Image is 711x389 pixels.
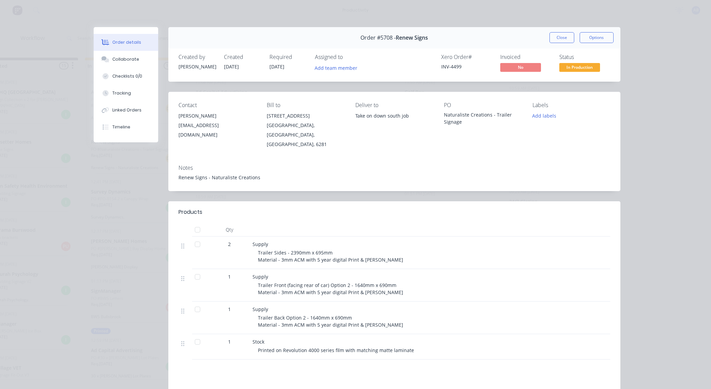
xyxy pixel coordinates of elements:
span: [DATE] [224,63,239,70]
button: Add team member [311,63,361,72]
div: Created by [179,54,216,60]
div: Invoiced [500,54,551,60]
div: Deliver to [355,102,433,108]
button: Linked Orders [94,102,158,119]
button: Checklists 0/0 [94,68,158,85]
div: Created [224,54,261,60]
span: Supply [252,306,268,312]
span: Supply [252,273,268,280]
div: [PERSON_NAME] [179,111,256,121]
span: Renew Signs [396,35,428,41]
div: Take on down south job [355,111,433,121]
div: Collaborate [112,56,139,62]
div: [EMAIL_ADDRESS][DOMAIN_NAME] [179,121,256,140]
div: Xero Order # [441,54,492,60]
span: 1 [228,273,231,280]
div: Checklists 0/0 [112,73,142,79]
span: Supply [252,241,268,247]
span: 1 [228,306,231,313]
span: [DATE] [269,63,284,70]
button: Order details [94,34,158,51]
button: Timeline [94,119,158,136]
button: Options [580,32,614,43]
div: Products [179,208,202,216]
div: [STREET_ADDRESS][GEOGRAPHIC_DATA], [GEOGRAPHIC_DATA], [GEOGRAPHIC_DATA], 6281 [267,111,344,149]
div: [STREET_ADDRESS] [267,111,344,121]
div: Bill to [267,102,344,108]
div: Notes [179,165,610,171]
span: Order #5708 - [360,35,396,41]
div: Status [559,54,610,60]
div: Qty [209,223,250,237]
div: [PERSON_NAME][EMAIL_ADDRESS][DOMAIN_NAME] [179,111,256,140]
div: Renew Signs - Naturaliste Creations [179,174,610,181]
button: Add team member [315,63,361,72]
span: Stock [252,339,264,345]
span: Trailer Back Option 2 - 1640mm x 690mm Material - 3mm ACM with 5 year digital Print & [PERSON_NAME] [258,314,403,328]
button: Collaborate [94,51,158,68]
div: Linked Orders [112,107,142,113]
span: 1 [228,338,231,345]
button: Add labels [529,111,560,120]
div: [PERSON_NAME] [179,63,216,70]
span: In Production [559,63,600,71]
div: Tracking [112,90,131,96]
div: PO [444,102,522,108]
span: Trailer Front (facing rear of car) Option 2 - 1640mm x 690mm Material - 3mm ACM with 5 year digit... [258,282,403,295]
button: Tracking [94,85,158,102]
div: INV-4499 [441,63,492,70]
button: Close [549,32,574,43]
span: Printed on Revolution 4000 series film with matching matte laminate [258,347,414,353]
div: Assigned to [315,54,383,60]
div: Naturaliste Creations - Trailer Signage [444,111,522,125]
span: No [500,63,541,71]
div: Contact [179,102,256,108]
div: Take on down south job [355,111,433,133]
div: Required [269,54,307,60]
div: [GEOGRAPHIC_DATA], [GEOGRAPHIC_DATA], [GEOGRAPHIC_DATA], 6281 [267,121,344,149]
span: 2 [228,241,231,248]
div: Order details [112,39,141,45]
div: Timeline [112,124,130,130]
div: Labels [532,102,610,108]
span: Trailer Sides - 2390mm x 695mm Material - 3mm ACM with 5 year digital Print & [PERSON_NAME] [258,249,403,263]
button: In Production [559,63,600,73]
